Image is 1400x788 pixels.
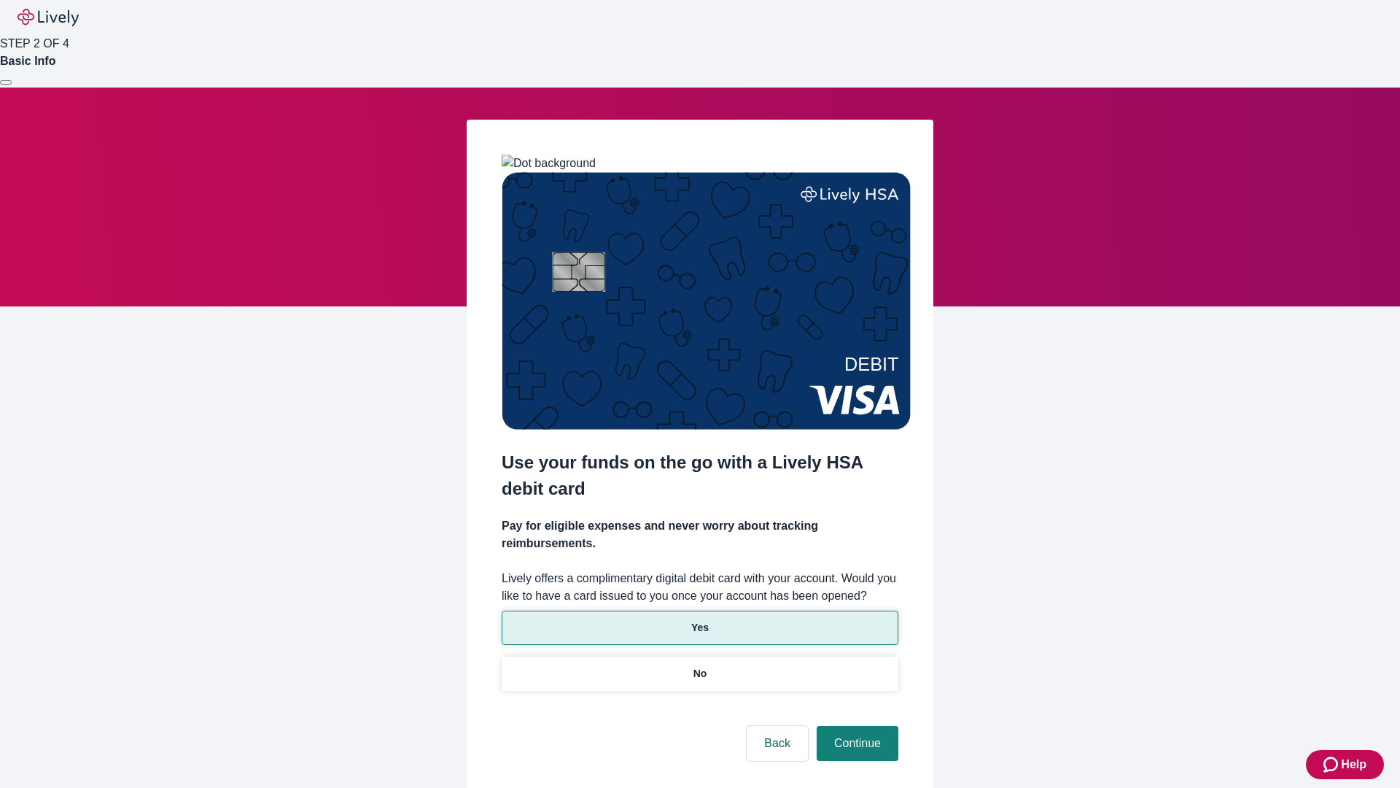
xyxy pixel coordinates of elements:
[1323,756,1341,773] svg: Zendesk support icon
[693,666,707,681] p: No
[502,657,898,691] button: No
[17,9,79,26] img: Lively
[1306,750,1384,779] button: Zendesk support iconHelp
[502,611,898,645] button: Yes
[502,570,898,605] label: Lively offers a complimentary digital debit card with your account. Would you like to have a card...
[691,620,709,636] p: Yes
[817,726,898,761] button: Continue
[502,172,911,430] img: Debit card
[747,726,808,761] button: Back
[502,517,898,552] h4: Pay for eligible expenses and never worry about tracking reimbursements.
[1341,756,1366,773] span: Help
[502,155,596,172] img: Dot background
[502,449,898,502] h2: Use your funds on the go with a Lively HSA debit card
